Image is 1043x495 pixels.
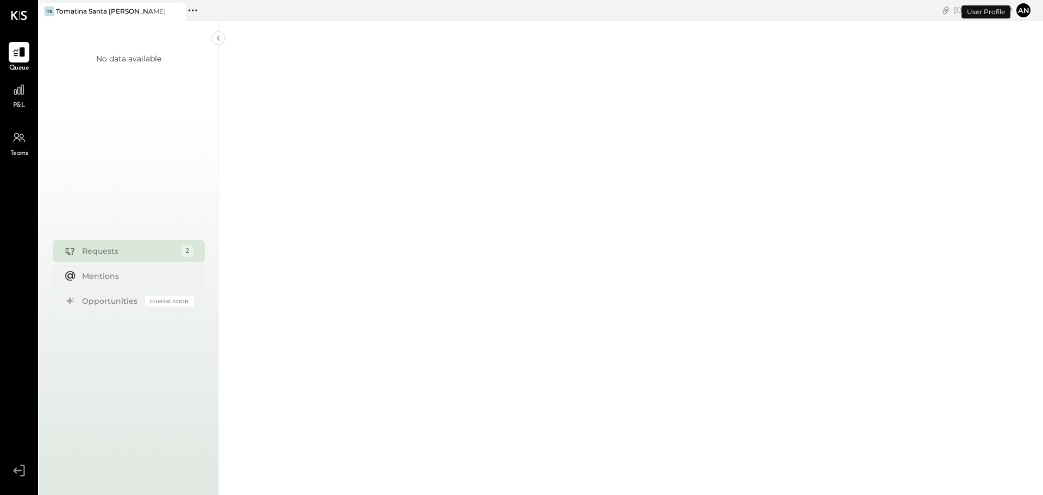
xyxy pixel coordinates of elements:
[82,246,175,256] div: Requests
[181,245,194,258] div: 2
[954,5,1012,15] div: [DATE]
[9,64,29,73] span: Queue
[1015,2,1032,19] button: An
[13,101,26,111] span: P&L
[56,7,166,16] div: Tomatina Santa [PERSON_NAME]
[45,7,54,16] div: TS
[1,79,37,111] a: P&L
[940,4,951,16] div: copy link
[1,42,37,73] a: Queue
[1,127,37,159] a: Teams
[962,5,1010,18] div: User Profile
[10,149,28,159] span: Teams
[82,296,140,306] div: Opportunities
[145,296,194,306] div: Coming Soon
[82,271,189,281] div: Mentions
[96,53,161,64] div: No data available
